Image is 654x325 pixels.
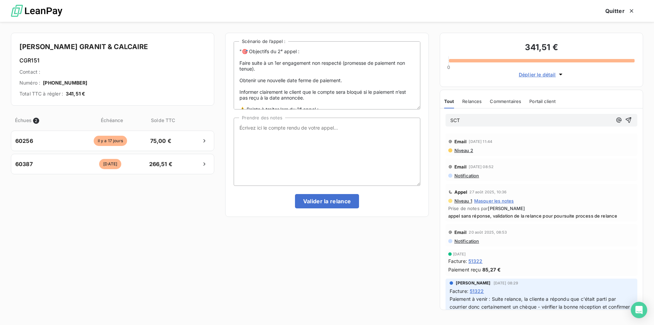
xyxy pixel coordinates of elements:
h3: 341,51 € [448,41,635,55]
span: Masquer les notes [474,198,514,204]
span: Facture : [450,287,468,295]
span: 51322 [470,287,484,295]
span: Numéro : [19,79,40,86]
span: Contact : [19,69,40,75]
span: [PERSON_NAME] [456,280,491,286]
textarea: "🎯 Objectifs du 2ᵉ appel : Faire suite à un 1er engagement non respecté (promesse de paiement non... [234,41,420,109]
span: [DATE] 11:44 [469,139,492,144]
span: Email [454,139,467,144]
span: 20 août 2025, 08:53 [469,230,507,234]
span: Tout [444,99,454,104]
span: Total TTC à régler : [19,90,63,97]
span: 27 août 2025, 10:36 [469,190,507,194]
span: Déplier le détail [519,71,556,78]
span: Notification [454,238,479,244]
span: [DATE] 08:52 [469,165,494,169]
span: [DATE] [453,252,466,256]
h4: [PERSON_NAME] GRANIT & CALCAIRE [19,41,206,52]
span: 51322 [468,257,483,265]
span: appel sans réponse, validation de la relance pour poursuite process de relance [448,213,635,219]
span: 341,51 € [66,90,85,97]
span: 2 [33,118,39,124]
span: [PERSON_NAME] [488,206,525,211]
span: Paiement reçu [448,266,481,273]
span: Email [454,230,467,235]
span: Commentaires [490,99,521,104]
span: 0 [447,64,450,70]
span: 75,00 € [143,137,178,145]
button: Quitter [597,4,643,18]
span: Paiement à venir : Suite relance, la cliente a répondu que c'était parti par courrier donc certai... [450,296,632,317]
span: Notification [454,173,479,178]
span: Facture : [448,257,467,265]
span: il y a 17 jours [94,136,127,146]
button: Valider la relance [295,194,359,208]
button: Déplier le détail [517,71,566,78]
span: Échues [15,117,32,124]
img: logo LeanPay [11,2,62,20]
span: Niveau 1 [454,198,472,204]
span: Prise de notes par [448,206,635,211]
span: Relances [462,99,482,104]
span: 60387 [15,160,33,168]
span: SCT [450,117,460,123]
span: 266,51 € [143,160,178,168]
span: [DATE] [99,159,121,169]
span: 60256 [15,137,33,145]
span: Solde TTC [145,117,181,124]
span: Portail client [529,99,556,104]
span: Échéance [80,117,144,124]
h6: CGR151 [19,56,206,64]
span: Email [454,164,467,169]
span: 85,27 € [482,266,501,273]
span: Niveau 2 [454,148,473,153]
span: Appel [454,189,468,195]
span: [DATE] 08:29 [494,281,518,285]
div: Open Intercom Messenger [631,302,647,318]
span: [PHONE_NUMBER] [43,79,87,86]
